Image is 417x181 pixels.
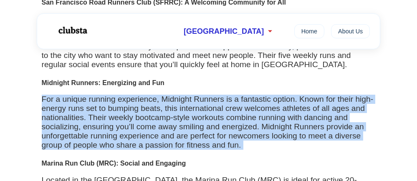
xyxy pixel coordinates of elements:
a: About Us [331,24,370,38]
span: [GEOGRAPHIC_DATA] [184,27,264,36]
p: For a unique running experience, Midnight Runners is a fantastic option. Known for their high-ene... [42,95,376,150]
img: Logo [47,20,97,41]
h4: Marina Run Club (MRC): Social and Engaging [42,160,376,167]
a: Home [294,24,324,38]
h4: Midnight Runners: Energizing and Fun [42,79,376,87]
